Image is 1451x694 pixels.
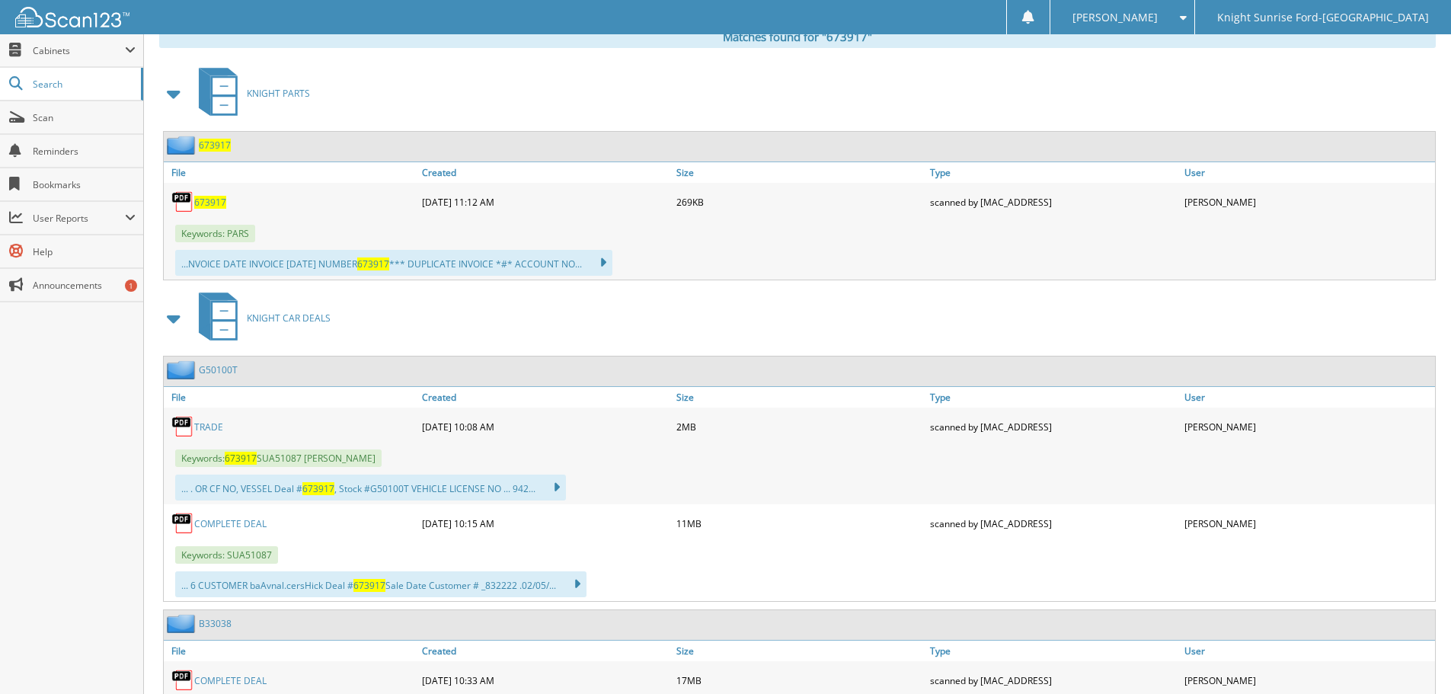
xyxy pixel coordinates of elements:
[171,190,194,213] img: PDF.png
[190,288,331,348] a: KNIGHT CAR DEALS
[926,187,1181,217] div: scanned by [MAC_ADDRESS]
[673,508,927,539] div: 11MB
[357,257,389,270] span: 673917
[175,546,278,564] span: Keywords: SUA51087
[418,187,673,217] div: [DATE] 11:12 AM
[673,387,927,408] a: Size
[33,212,125,225] span: User Reports
[1181,411,1435,442] div: [PERSON_NAME]
[1181,187,1435,217] div: [PERSON_NAME]
[175,250,612,276] div: ...NVOICE DATE INVOICE [DATE] NUMBER *** DUPLICATE INVOICE *#* ACCOUNT NO...
[33,245,136,258] span: Help
[418,411,673,442] div: [DATE] 10:08 AM
[1181,387,1435,408] a: User
[194,517,267,530] a: COMPLETE DEAL
[926,508,1181,539] div: scanned by [MAC_ADDRESS]
[15,7,129,27] img: scan123-logo-white.svg
[418,162,673,183] a: Created
[164,641,418,661] a: File
[175,449,382,467] span: Keywords: SUA51087 [PERSON_NAME]
[194,421,223,433] a: TRADE
[1181,508,1435,539] div: [PERSON_NAME]
[673,162,927,183] a: Size
[194,674,267,687] a: COMPLETE DEAL
[33,145,136,158] span: Reminders
[353,579,385,592] span: 673917
[171,669,194,692] img: PDF.png
[247,312,331,325] span: KNIGHT CAR DEALS
[175,571,586,597] div: ... 6 CUSTOMER baAvnal.cersHick Deal # Sale Date Customer # _832222 .02/05/...
[167,614,199,633] img: folder2.png
[33,279,136,292] span: Announcements
[673,411,927,442] div: 2MB
[247,87,310,100] span: KNIGHT PARTS
[199,363,238,376] a: G50100T
[167,360,199,379] img: folder2.png
[302,482,334,495] span: 673917
[926,387,1181,408] a: Type
[418,387,673,408] a: Created
[1181,162,1435,183] a: User
[33,111,136,124] span: Scan
[673,641,927,661] a: Size
[418,508,673,539] div: [DATE] 10:15 AM
[926,411,1181,442] div: scanned by [MAC_ADDRESS]
[926,641,1181,661] a: Type
[194,196,226,209] a: 673917
[1217,13,1429,22] span: Knight Sunrise Ford-[GEOGRAPHIC_DATA]
[199,617,232,630] a: B33038
[164,162,418,183] a: File
[164,387,418,408] a: File
[418,641,673,661] a: Created
[199,139,231,152] a: 673917
[225,452,257,465] span: 673917
[175,475,566,501] div: ... . OR CF NO, VESSEL Deal # , Stock #G50100T VEHICLE LICENSE NO ... 942...
[171,415,194,438] img: PDF.png
[33,44,125,57] span: Cabinets
[125,280,137,292] div: 1
[171,512,194,535] img: PDF.png
[926,162,1181,183] a: Type
[175,225,255,242] span: Keywords: PARS
[167,136,199,155] img: folder2.png
[33,78,133,91] span: Search
[1181,641,1435,661] a: User
[190,63,310,123] a: KNIGHT PARTS
[159,25,1436,48] div: Matches found for "673917"
[673,187,927,217] div: 269KB
[1072,13,1158,22] span: [PERSON_NAME]
[33,178,136,191] span: Bookmarks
